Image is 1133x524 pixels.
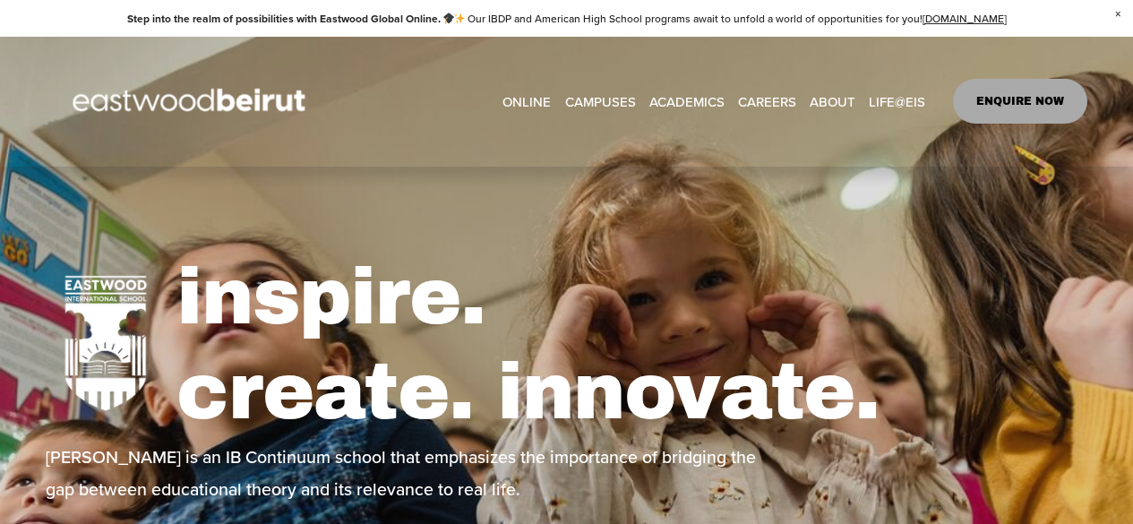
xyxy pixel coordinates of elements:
span: CAMPUSES [565,90,636,114]
h1: inspire. create. innovate. [176,250,1087,439]
a: folder dropdown [810,88,855,115]
span: ACADEMICS [649,90,725,114]
span: ABOUT [810,90,855,114]
a: folder dropdown [565,88,636,115]
span: LIFE@EIS [869,90,925,114]
a: ONLINE [502,88,551,115]
img: EastwoodIS Global Site [46,56,338,147]
a: folder dropdown [869,88,925,115]
a: CAREERS [738,88,796,115]
a: folder dropdown [649,88,725,115]
a: ENQUIRE NOW [953,79,1088,124]
p: [PERSON_NAME] is an IB Continuum school that emphasizes the importance of bridging the gap betwee... [46,442,781,505]
a: [DOMAIN_NAME] [923,11,1007,26]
